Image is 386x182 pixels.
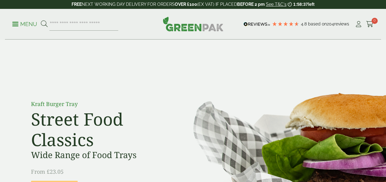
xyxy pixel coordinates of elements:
[366,21,374,27] i: Cart
[12,21,37,27] a: Menu
[308,2,314,7] span: left
[293,2,308,7] span: 1:58:37
[272,21,299,27] div: 4.79 Stars
[308,21,327,26] span: Based on
[31,100,169,108] p: Kraft Burger Tray
[31,150,169,160] h3: Wide Range of Food Trays
[244,22,270,26] img: REVIEWS.io
[12,21,37,28] p: Menu
[334,21,349,26] span: reviews
[72,2,82,7] strong: FREE
[355,21,362,27] i: My Account
[266,2,287,7] a: See T&C's
[327,21,334,26] span: 204
[372,18,378,24] span: 0
[366,20,374,29] a: 0
[31,168,64,175] span: From £23.05
[31,109,169,150] h2: Street Food Classics
[301,21,308,26] span: 4.8
[237,2,265,7] strong: BEFORE 2 pm
[163,17,224,31] img: GreenPak Supplies
[175,2,197,7] strong: OVER £100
